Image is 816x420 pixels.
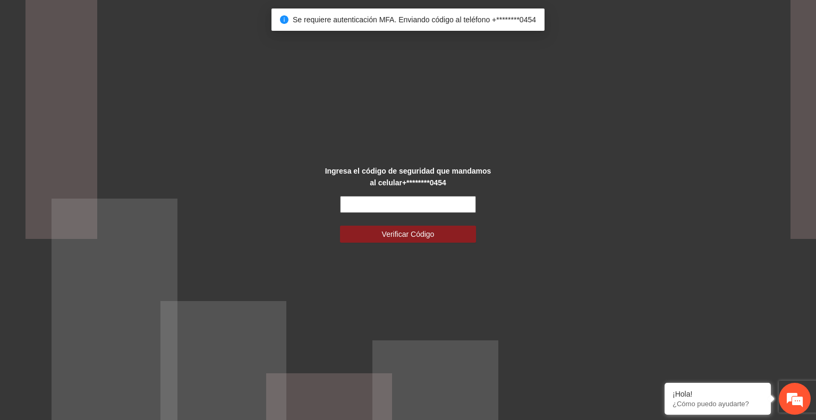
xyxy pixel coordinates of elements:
span: info-circle [280,15,288,24]
div: ¡Hola! [673,390,763,398]
button: Verificar Código [340,226,476,243]
span: Se requiere autenticación MFA. Enviando código al teléfono +********0454 [293,15,536,24]
p: ¿Cómo puedo ayudarte? [673,400,763,408]
strong: Ingresa el código de seguridad que mandamos al celular +********0454 [325,167,491,187]
span: Verificar Código [382,228,435,240]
